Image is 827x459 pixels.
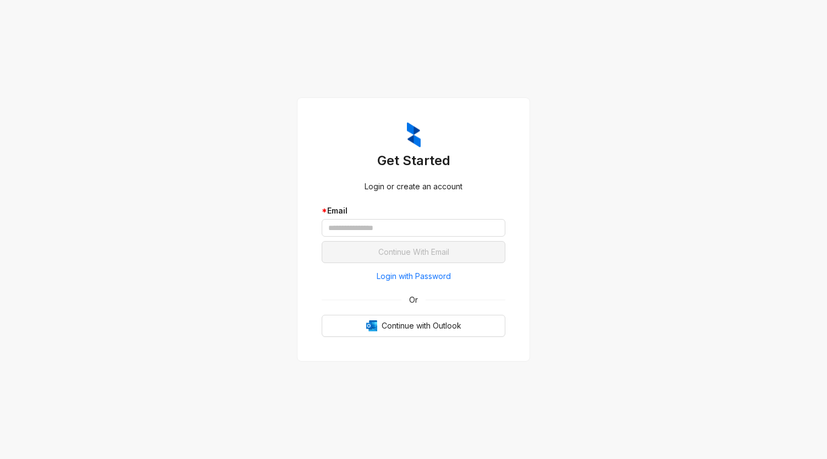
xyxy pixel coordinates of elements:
button: OutlookContinue with Outlook [322,315,505,337]
button: Login with Password [322,267,505,285]
div: Login or create an account [322,181,505,193]
button: Continue With Email [322,241,505,263]
span: Or [401,294,426,306]
span: Continue with Outlook [382,320,461,332]
img: Outlook [366,320,377,331]
img: ZumaIcon [407,122,421,147]
h3: Get Started [322,152,505,170]
div: Email [322,205,505,217]
span: Login with Password [377,270,451,282]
